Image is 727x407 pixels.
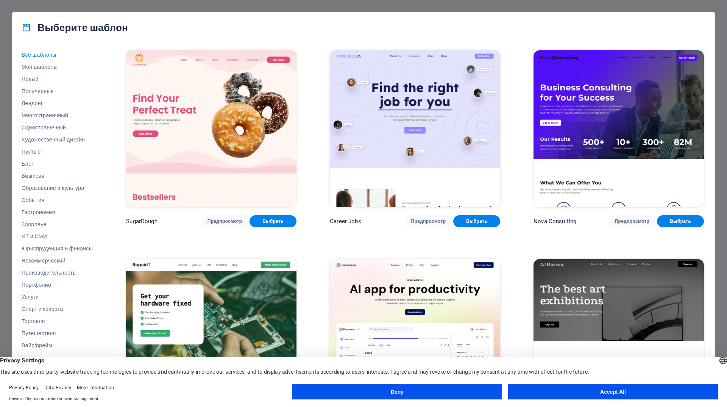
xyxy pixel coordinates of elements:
[22,121,93,134] button: Одностраничный
[609,215,656,227] button: Предпросмотр
[22,49,93,61] button: Все шаблоны
[22,279,93,291] button: Портфолио
[22,97,93,109] button: Лендинг
[22,137,93,143] span: Художественный дизайн
[22,258,93,264] span: Некоммерческий
[22,267,93,279] button: Производительность
[22,282,93,288] span: Портфолио
[22,339,93,351] button: Вайрфрейм
[22,233,93,239] span: ИТ и СМИ
[22,64,93,70] span: Мои шаблоны
[126,50,296,207] img: SugarDough
[22,315,93,327] button: Торговля
[22,185,93,191] span: Образование и культура
[22,194,93,206] button: События
[22,85,93,97] button: Популярные
[22,221,93,227] span: Здоровье
[22,173,93,179] span: Business
[330,217,361,225] p: Career Jobs
[22,88,93,94] span: Популярные
[411,218,446,224] span: Предпросмотр
[534,217,576,225] p: Nova Consulting
[22,100,93,106] span: Лендинг
[22,22,128,34] h4: Выберите шаблон
[459,218,494,224] span: Выбрать
[22,218,93,230] button: Здоровье
[22,109,93,121] button: Многостраничный
[22,158,93,170] button: Блог
[22,61,93,73] button: Мои шаблоны
[22,112,93,118] span: Многостраничный
[22,52,93,58] span: Все шаблоны
[22,255,93,267] button: Некоммерческий
[22,291,93,303] button: Услуги
[256,218,290,224] span: Выбрать
[22,330,93,336] span: Путешествия
[615,218,650,224] span: Предпросмотр
[22,161,93,167] span: Блог
[22,294,93,300] span: Услуги
[22,306,93,312] span: Спорт и красота
[22,327,93,339] button: Путешествия
[405,215,452,227] button: Предпросмотр
[22,146,93,158] button: Пустые
[126,217,157,225] p: SugarDough
[207,218,242,224] span: Предпросмотр
[657,215,704,227] button: Выбрать
[22,270,93,276] span: Производительность
[453,215,500,227] button: Выбрать
[22,206,93,218] button: Гастрономия
[250,215,296,227] button: Выбрать
[22,242,93,255] button: Юриспруденция и финансы
[22,197,93,203] span: События
[22,73,93,85] button: Новый
[22,318,93,324] span: Торговля
[22,182,93,194] button: Образование и культура
[22,170,93,182] button: Business
[201,215,248,227] button: Предпросмотр
[22,124,93,130] span: Одностраничный
[22,342,93,348] span: Вайрфрейм
[22,230,93,242] button: ИТ и СМИ
[330,50,500,207] img: Career Jobs
[22,303,93,315] button: Спорт и красота
[663,218,698,224] span: Выбрать
[22,149,93,155] span: Пустые
[22,134,93,146] button: Художественный дизайн
[534,50,704,207] img: Nova Consulting
[22,245,93,252] span: Юриспруденция и финансы
[22,76,93,82] span: Новый
[22,209,93,215] span: Гастрономия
